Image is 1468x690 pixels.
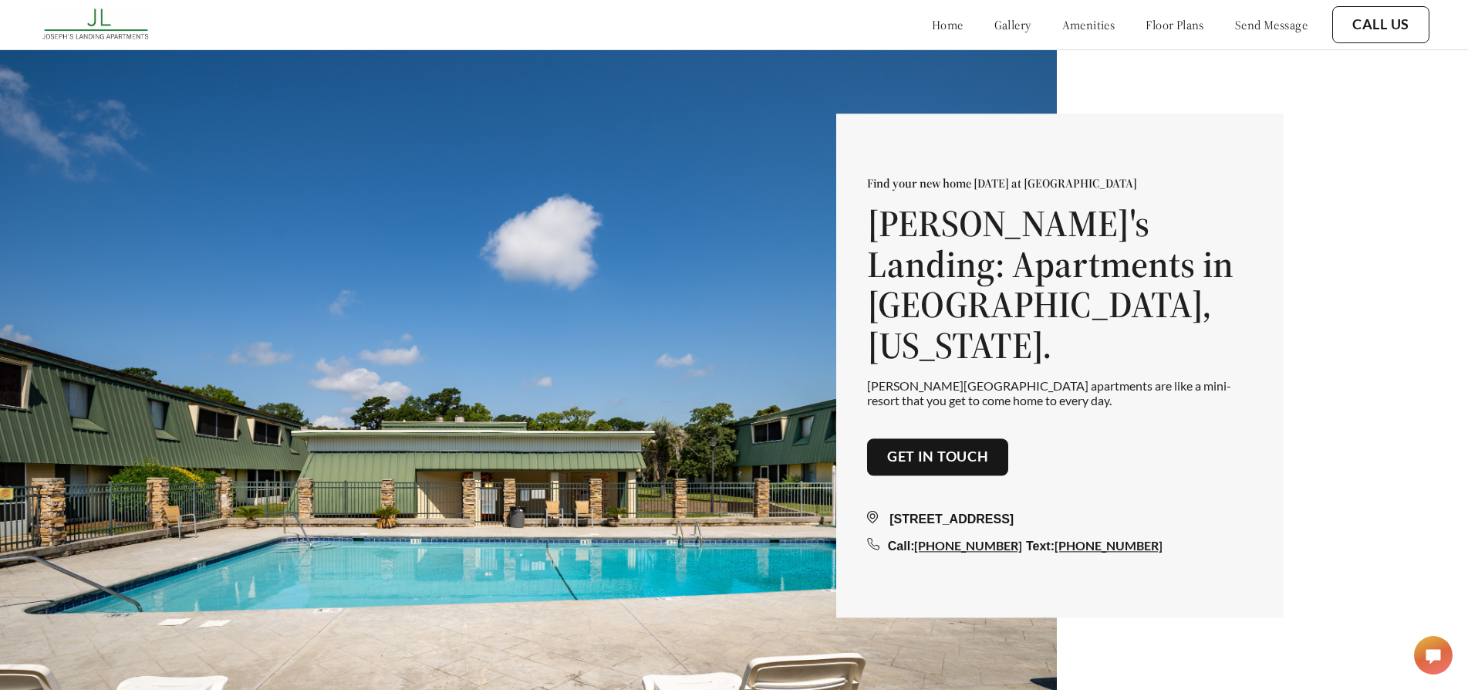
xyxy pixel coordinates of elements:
img: Company logo [39,4,155,46]
a: [PHONE_NUMBER] [914,538,1022,553]
a: Get in touch [887,449,989,466]
div: [STREET_ADDRESS] [867,510,1253,529]
a: floor plans [1146,17,1204,32]
h1: [PERSON_NAME]'s Landing: Apartments in [GEOGRAPHIC_DATA], [US_STATE]. [867,203,1253,366]
button: Get in touch [867,439,1009,476]
span: Text: [1026,539,1055,553]
a: Call Us [1352,16,1409,33]
button: Call Us [1332,6,1429,43]
a: gallery [994,17,1031,32]
p: Find your new home [DATE] at [GEOGRAPHIC_DATA] [867,175,1253,191]
a: [PHONE_NUMBER] [1055,538,1163,553]
a: amenities [1062,17,1115,32]
p: [PERSON_NAME][GEOGRAPHIC_DATA] apartments are like a mini-resort that you get to come home to eve... [867,378,1253,408]
a: send message [1235,17,1308,32]
a: home [932,17,963,32]
span: Call: [888,539,915,553]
